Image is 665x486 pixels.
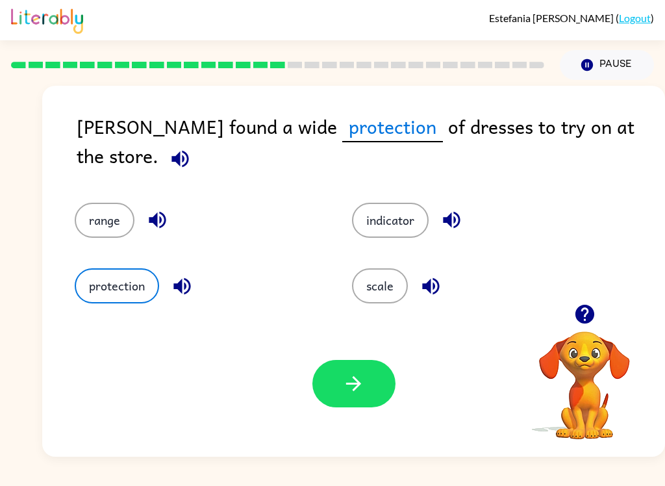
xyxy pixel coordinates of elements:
[75,268,159,303] button: protection
[560,50,654,80] button: Pause
[619,12,651,24] a: Logout
[520,311,649,441] video: Your browser must support playing .mp4 files to use Literably. Please try using another browser.
[489,12,654,24] div: ( )
[352,268,408,303] button: scale
[77,112,665,177] div: [PERSON_NAME] found a wide of dresses to try on at the store.
[75,203,134,238] button: range
[352,203,429,238] button: indicator
[11,5,83,34] img: Literably
[489,12,616,24] span: Estefania [PERSON_NAME]
[342,112,443,142] span: protection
